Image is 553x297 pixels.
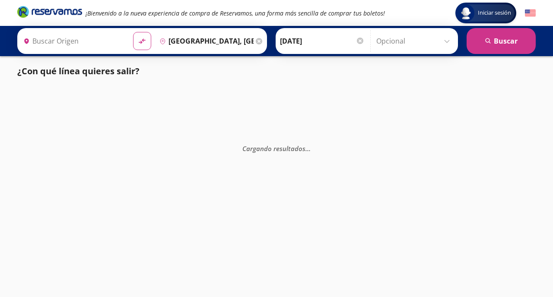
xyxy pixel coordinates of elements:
[309,144,311,153] span: .
[242,144,311,153] em: Cargando resultados
[156,30,254,52] input: Buscar Destino
[20,30,126,52] input: Buscar Origen
[376,30,454,52] input: Opcional
[17,5,82,18] i: Brand Logo
[307,144,309,153] span: .
[525,8,536,19] button: English
[86,9,385,17] em: ¡Bienvenido a la nueva experiencia de compra de Reservamos, una forma más sencilla de comprar tus...
[17,65,140,78] p: ¿Con qué línea quieres salir?
[17,5,82,21] a: Brand Logo
[467,28,536,54] button: Buscar
[280,30,365,52] input: Elegir Fecha
[474,9,515,17] span: Iniciar sesión
[305,144,307,153] span: .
